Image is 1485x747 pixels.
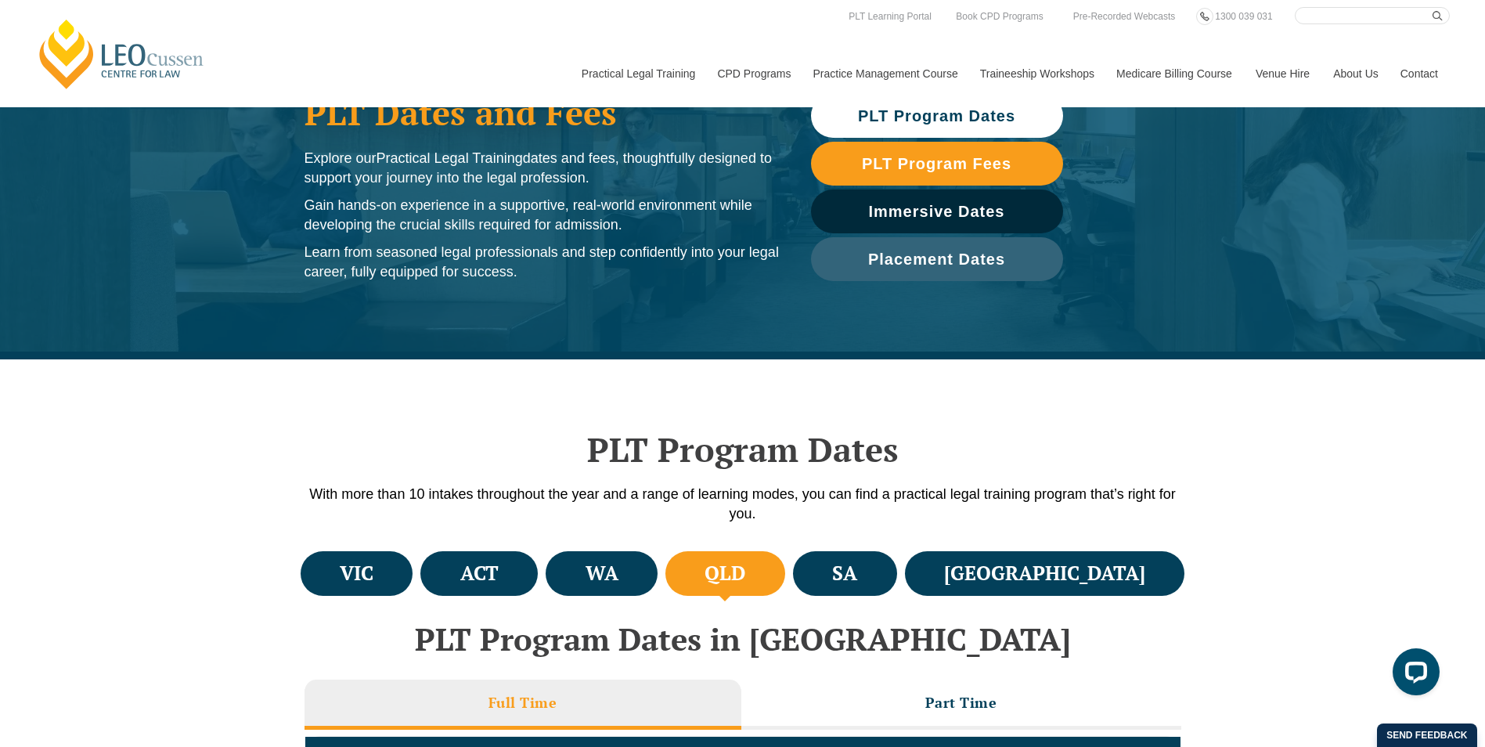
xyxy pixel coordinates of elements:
a: PLT Program Dates [811,94,1063,138]
span: PLT Program Fees [862,156,1011,171]
span: Placement Dates [868,251,1005,267]
a: Traineeship Workshops [968,40,1105,107]
h4: ACT [460,561,499,586]
a: PLT Learning Portal [845,8,935,25]
a: Placement Dates [811,237,1063,281]
a: 1300 039 031 [1211,8,1276,25]
span: Practical Legal Training [377,150,523,166]
a: Venue Hire [1244,40,1321,107]
a: CPD Programs [705,40,801,107]
p: Learn from seasoned legal professionals and step confidently into your legal career, fully equipp... [305,243,780,282]
a: Practical Legal Training [570,40,706,107]
a: Immersive Dates [811,189,1063,233]
h2: PLT Program Dates in [GEOGRAPHIC_DATA] [297,622,1189,656]
a: Practice Management Course [802,40,968,107]
h4: SA [832,561,857,586]
iframe: LiveChat chat widget [1380,642,1446,708]
span: PLT Program Dates [858,108,1015,124]
a: [PERSON_NAME] Centre for Law [35,17,208,91]
h4: VIC [340,561,373,586]
p: Gain hands-on experience in a supportive, real-world environment while developing the crucial ski... [305,196,780,235]
h4: QLD [705,561,745,586]
h1: PLT Dates and Fees [305,93,780,132]
span: 1300 039 031 [1215,11,1272,22]
a: About Us [1321,40,1389,107]
h3: Full Time [488,694,557,712]
a: Book CPD Programs [952,8,1047,25]
h3: Part Time [925,694,997,712]
a: PLT Program Fees [811,142,1063,186]
p: Explore our dates and fees, thoughtfully designed to support your journey into the legal profession. [305,149,780,188]
a: Pre-Recorded Webcasts [1069,8,1180,25]
a: Contact [1389,40,1450,107]
a: Medicare Billing Course [1105,40,1244,107]
h4: WA [586,561,618,586]
p: With more than 10 intakes throughout the year and a range of learning modes, you can find a pract... [297,485,1189,524]
span: Immersive Dates [869,204,1005,219]
h2: PLT Program Dates [297,430,1189,469]
h4: [GEOGRAPHIC_DATA] [944,561,1145,586]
